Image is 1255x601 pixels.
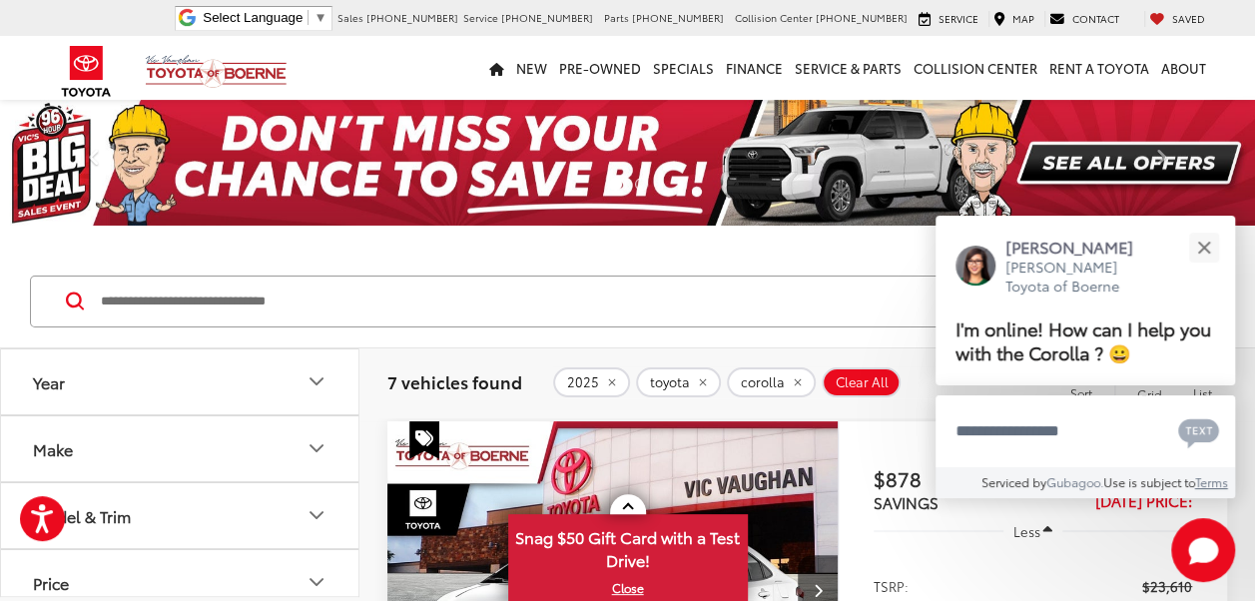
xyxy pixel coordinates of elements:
[567,374,599,390] span: 2025
[816,10,908,25] span: [PHONE_NUMBER]
[741,374,785,390] span: corolla
[483,36,510,100] a: Home
[510,516,746,577] span: Snag $50 Gift Card with a Test Drive!
[908,36,1043,100] a: Collision Center
[463,10,498,25] span: Service
[1103,473,1195,490] span: Use is subject to
[387,369,522,393] span: 7 vehicles found
[1172,408,1225,453] button: Chat with SMS
[1195,473,1228,490] a: Terms
[1046,473,1103,490] a: Gubagoo.
[632,10,724,25] span: [PHONE_NUMBER]
[1012,11,1034,26] span: Map
[874,491,939,513] span: SAVINGS
[650,374,690,390] span: toyota
[604,10,629,25] span: Parts
[1005,258,1153,297] p: [PERSON_NAME] Toyota of Boerne
[145,54,288,89] img: Vic Vaughan Toyota of Boerne
[33,573,69,592] div: Price
[647,36,720,100] a: Specials
[308,10,309,25] span: ​
[789,36,908,100] a: Service & Parts: Opens in a new tab
[1044,11,1124,27] a: Contact
[1,483,360,548] button: Model & TrimModel & Trim
[409,421,439,459] span: Special
[337,10,363,25] span: Sales
[955,314,1211,365] span: I'm online! How can I help you with the Corolla ? 😀
[1,349,360,414] button: YearYear
[305,436,328,460] div: Make
[1012,522,1039,540] span: Less
[501,10,593,25] span: [PHONE_NUMBER]
[1171,518,1235,582] svg: Start Chat
[988,11,1039,27] a: Map
[822,367,901,397] button: Clear All
[1171,518,1235,582] button: Toggle Chat Window
[203,10,303,25] span: Select Language
[939,11,978,26] span: Service
[1155,36,1212,100] a: About
[314,10,326,25] span: ▼
[33,506,131,525] div: Model & Trim
[914,11,983,27] a: Service
[366,10,458,25] span: [PHONE_NUMBER]
[553,36,647,100] a: Pre-Owned
[99,278,1099,325] input: Search by Make, Model, or Keyword
[836,374,889,390] span: Clear All
[49,39,124,104] img: Toyota
[1043,36,1155,100] a: Rent a Toyota
[1178,416,1219,448] svg: Text
[203,10,326,25] a: Select Language​
[936,395,1235,467] textarea: Type your message
[1095,489,1192,511] span: [DATE] Price:
[553,367,630,397] button: remove 2025
[735,10,813,25] span: Collision Center
[981,473,1046,490] span: Serviced by
[305,369,328,393] div: Year
[874,576,909,596] span: TSRP:
[305,570,328,594] div: Price
[510,36,553,100] a: New
[305,503,328,527] div: Model & Trim
[1144,11,1210,27] a: My Saved Vehicles
[33,372,65,391] div: Year
[727,367,816,397] button: remove corolla
[1182,226,1225,269] button: Close
[1072,11,1119,26] span: Contact
[1003,513,1063,549] button: Less
[1172,11,1205,26] span: Saved
[1005,236,1153,258] p: [PERSON_NAME]
[1142,576,1192,596] span: $23,610
[1,416,360,481] button: MakeMake
[874,463,1033,493] span: $878
[936,216,1235,498] div: Close[PERSON_NAME][PERSON_NAME] Toyota of BoerneI'm online! How can I help you with the Corolla ?...
[720,36,789,100] a: Finance
[636,367,721,397] button: remove toyota
[33,439,73,458] div: Make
